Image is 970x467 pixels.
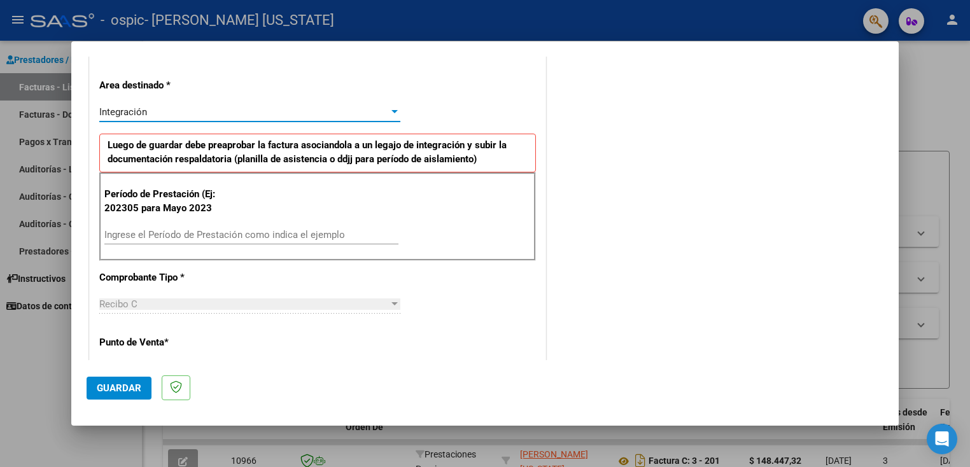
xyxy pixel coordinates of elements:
strong: Luego de guardar debe preaprobar la factura asociandola a un legajo de integración y subir la doc... [108,139,507,165]
span: ANALISIS PRESTADOR [99,46,196,58]
span: Guardar [97,382,141,394]
span: Recibo C [99,298,137,310]
p: Comprobante Tipo * [99,270,230,285]
span: Integración [99,106,147,118]
div: Open Intercom Messenger [927,424,957,454]
button: Guardar [87,377,151,400]
p: Area destinado * [99,78,230,93]
p: Período de Prestación (Ej: 202305 para Mayo 2023 [104,187,232,216]
p: Punto de Venta [99,335,230,350]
